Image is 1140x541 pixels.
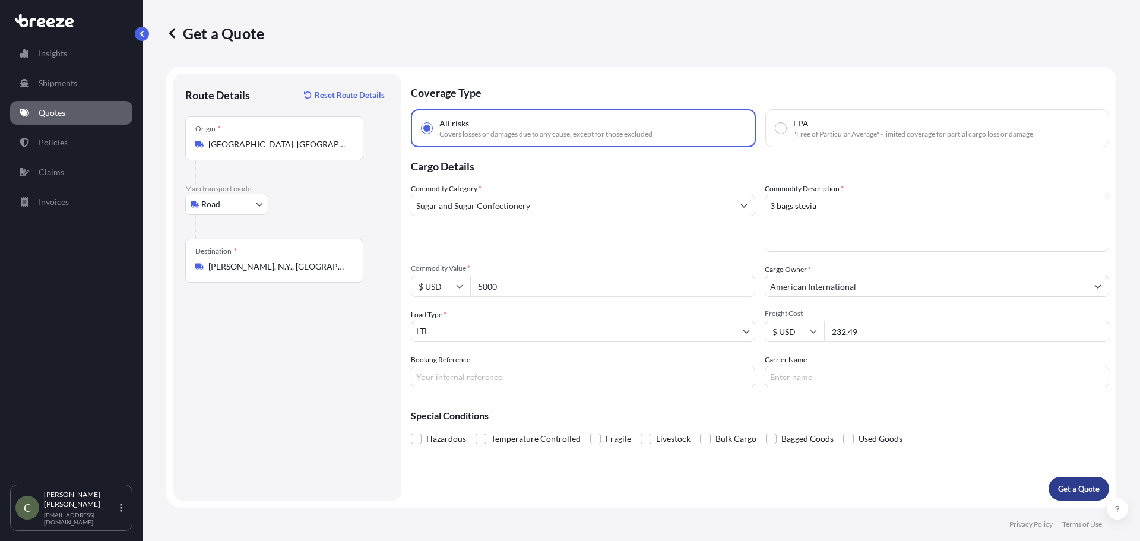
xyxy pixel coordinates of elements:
[1049,477,1109,501] button: Get a Quote
[185,88,250,102] p: Route Details
[765,309,1109,318] span: Freight Cost
[765,354,807,366] label: Carrier Name
[606,430,631,448] span: Fragile
[411,183,482,195] label: Commodity Category
[201,198,220,210] span: Road
[765,276,1087,297] input: Full name
[10,101,132,125] a: Quotes
[1087,276,1109,297] button: Show suggestions
[298,86,389,105] button: Reset Route Details
[411,195,733,216] input: Select a commodity type
[1062,520,1102,529] a: Terms of Use
[470,276,755,297] input: Type amount
[39,77,77,89] p: Shipments
[411,74,1109,109] p: Coverage Type
[793,129,1033,139] span: "Free of Particular Average" - limited coverage for partial cargo loss or damage
[781,430,834,448] span: Bagged Goods
[411,309,446,321] span: Load Type
[733,195,755,216] button: Show suggestions
[39,137,68,148] p: Policies
[44,490,118,509] p: [PERSON_NAME] [PERSON_NAME]
[10,190,132,214] a: Invoices
[10,42,132,65] a: Insights
[44,511,118,526] p: [EMAIL_ADDRESS][DOMAIN_NAME]
[1009,520,1053,529] a: Privacy Policy
[208,138,349,150] input: Origin
[793,118,809,129] span: FPA
[411,147,1109,183] p: Cargo Details
[824,321,1109,342] input: Enter amount
[765,183,844,195] label: Commodity Description
[491,430,581,448] span: Temperature Controlled
[208,261,349,273] input: Destination
[439,118,469,129] span: All risks
[411,354,470,366] label: Booking Reference
[24,502,31,514] span: C
[39,48,67,59] p: Insights
[411,321,755,342] button: LTL
[10,71,132,95] a: Shipments
[859,430,902,448] span: Used Goods
[416,325,429,337] span: LTL
[39,107,65,119] p: Quotes
[715,430,756,448] span: Bulk Cargo
[39,196,69,208] p: Invoices
[411,411,1109,420] p: Special Conditions
[10,131,132,154] a: Policies
[765,264,811,276] label: Cargo Owner
[1058,483,1100,495] p: Get a Quote
[315,89,385,101] p: Reset Route Details
[166,24,264,43] p: Get a Quote
[656,430,691,448] span: Livestock
[185,194,268,215] button: Select transport
[39,166,64,178] p: Claims
[439,129,653,139] span: Covers losses or damages due to any cause, except for those excluded
[426,430,466,448] span: Hazardous
[411,366,755,387] input: Your internal reference
[422,123,432,134] input: All risksCovers losses or damages due to any cause, except for those excluded
[775,123,786,134] input: FPA"Free of Particular Average" - limited coverage for partial cargo loss or damage
[195,246,237,256] div: Destination
[185,184,389,194] p: Main transport mode
[765,366,1109,387] input: Enter name
[195,124,221,134] div: Origin
[10,160,132,184] a: Claims
[411,264,755,273] span: Commodity Value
